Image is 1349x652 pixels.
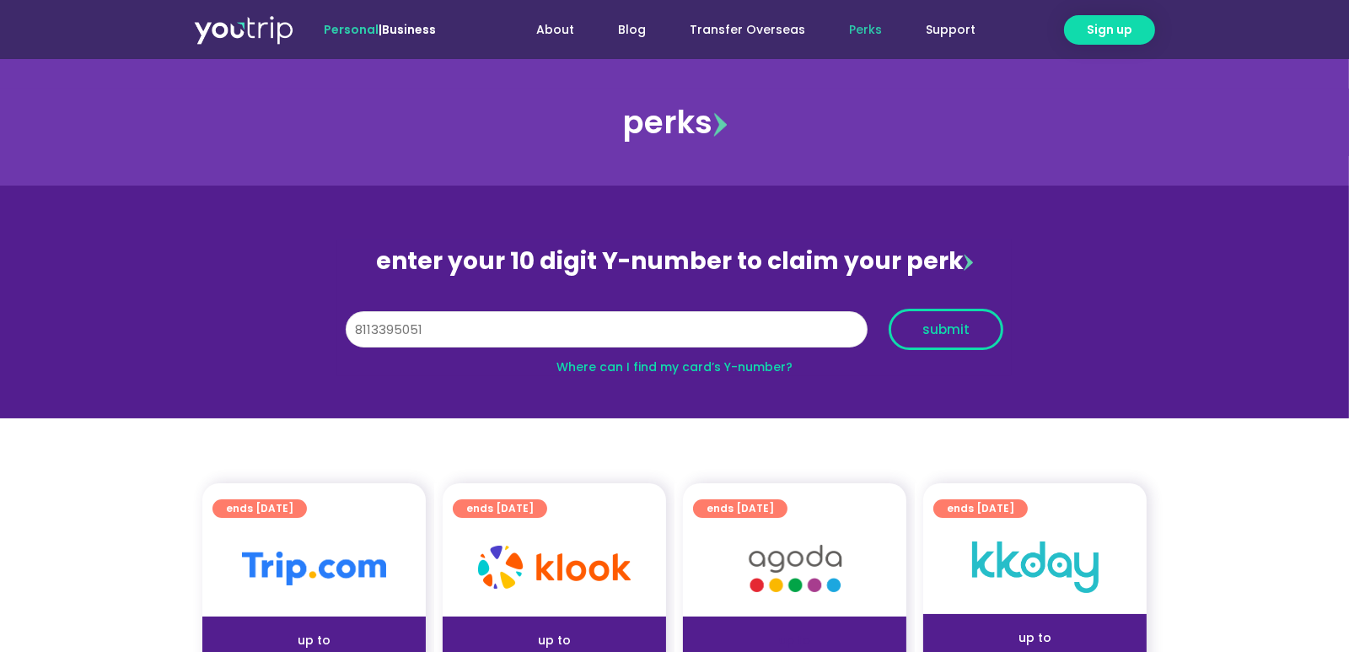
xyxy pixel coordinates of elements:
[693,499,787,518] a: ends [DATE]
[889,309,1003,350] button: submit
[556,358,793,375] a: Where can I find my card’s Y-number?
[827,14,904,46] a: Perks
[937,629,1133,647] div: up to
[346,309,1003,363] form: Y Number
[324,21,379,38] span: Personal
[481,14,997,46] nav: Menu
[216,632,412,649] div: up to
[382,21,436,38] a: Business
[337,240,1012,283] div: enter your 10 digit Y-number to claim your perk
[1087,21,1132,39] span: Sign up
[226,499,293,518] span: ends [DATE]
[514,14,596,46] a: About
[324,21,436,38] span: |
[456,632,653,649] div: up to
[346,311,868,348] input: 10 digit Y-number (e.g. 8123456789)
[904,14,997,46] a: Support
[947,499,1014,518] span: ends [DATE]
[707,499,774,518] span: ends [DATE]
[1064,15,1155,45] a: Sign up
[453,499,547,518] a: ends [DATE]
[466,499,534,518] span: ends [DATE]
[668,14,827,46] a: Transfer Overseas
[212,499,307,518] a: ends [DATE]
[596,14,668,46] a: Blog
[922,323,970,336] span: submit
[779,632,810,649] span: up to
[933,499,1028,518] a: ends [DATE]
